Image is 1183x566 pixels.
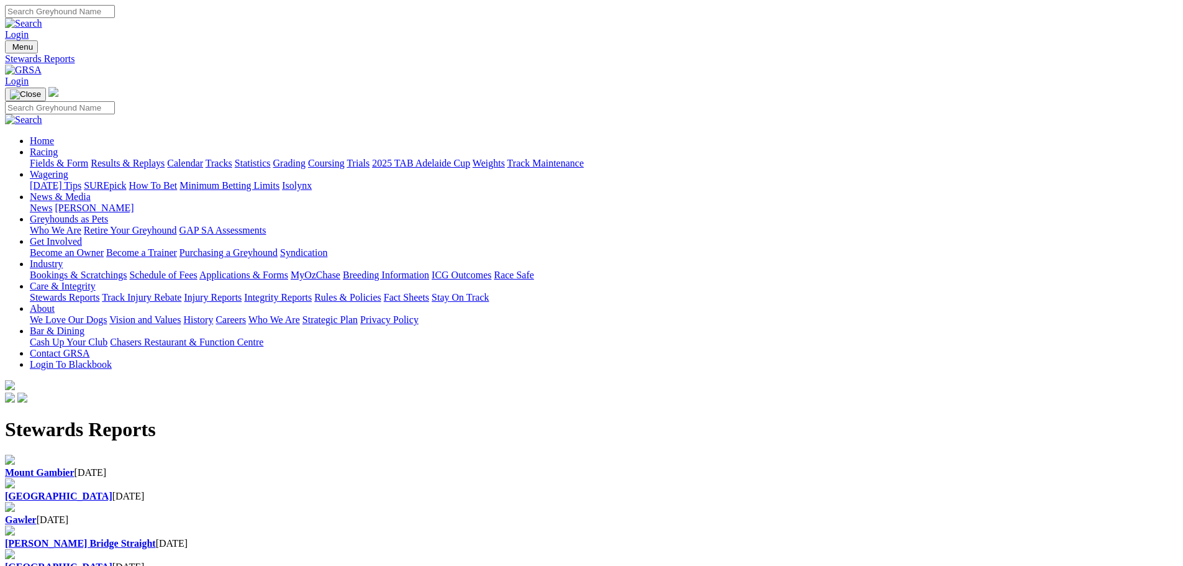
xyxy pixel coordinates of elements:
a: Purchasing a Greyhound [179,247,278,258]
a: Contact GRSA [30,348,89,358]
img: file-red.svg [5,502,15,512]
a: Who We Are [30,225,81,235]
a: Applications & Forms [199,270,288,280]
a: Calendar [167,158,203,168]
a: [PERSON_NAME] [55,203,134,213]
a: Track Injury Rebate [102,292,181,303]
a: Vision and Values [109,314,181,325]
img: Search [5,18,42,29]
a: Schedule of Fees [129,270,197,280]
a: Racing [30,147,58,157]
a: Who We Are [248,314,300,325]
div: Bar & Dining [30,337,1178,348]
a: Breeding Information [343,270,429,280]
a: Rules & Policies [314,292,381,303]
a: Minimum Betting Limits [179,180,279,191]
div: News & Media [30,203,1178,214]
a: News [30,203,52,213]
a: We Love Our Dogs [30,314,107,325]
a: Privacy Policy [360,314,419,325]
a: Tracks [206,158,232,168]
a: Injury Reports [184,292,242,303]
a: Syndication [280,247,327,258]
a: Weights [473,158,505,168]
a: [PERSON_NAME] Bridge Straight [5,538,156,549]
a: ICG Outcomes [432,270,491,280]
div: Industry [30,270,1178,281]
a: SUREpick [84,180,126,191]
a: Bookings & Scratchings [30,270,127,280]
input: Search [5,101,115,114]
img: file-red.svg [5,549,15,559]
a: Login To Blackbook [30,359,112,370]
a: Industry [30,258,63,269]
a: Chasers Restaurant & Function Centre [110,337,263,347]
span: Menu [12,42,33,52]
a: How To Bet [129,180,178,191]
a: Greyhounds as Pets [30,214,108,224]
a: Login [5,76,29,86]
a: Careers [215,314,246,325]
img: Close [10,89,41,99]
a: GAP SA Assessments [179,225,266,235]
a: Home [30,135,54,146]
a: Retire Your Greyhound [84,225,177,235]
div: Greyhounds as Pets [30,225,1178,236]
a: News & Media [30,191,91,202]
img: GRSA [5,65,42,76]
a: Strategic Plan [302,314,358,325]
a: Stewards Reports [5,53,1178,65]
a: Bar & Dining [30,326,84,336]
a: Results & Replays [91,158,165,168]
a: Statistics [235,158,271,168]
div: [DATE] [5,491,1178,502]
a: Grading [273,158,306,168]
img: file-red.svg [5,526,15,536]
a: Fields & Form [30,158,88,168]
div: About [30,314,1178,326]
a: 2025 TAB Adelaide Cup [372,158,470,168]
a: Integrity Reports [244,292,312,303]
div: Racing [30,158,1178,169]
a: About [30,303,55,314]
a: Fact Sheets [384,292,429,303]
h1: Stewards Reports [5,418,1178,441]
a: Isolynx [282,180,312,191]
img: file-red.svg [5,478,15,488]
div: [DATE] [5,514,1178,526]
div: [DATE] [5,467,1178,478]
img: twitter.svg [17,393,27,403]
a: Coursing [308,158,345,168]
a: Stewards Reports [30,292,99,303]
a: Gawler [5,514,37,525]
a: History [183,314,213,325]
a: Get Involved [30,236,82,247]
a: Track Maintenance [507,158,584,168]
img: Search [5,114,42,126]
button: Toggle navigation [5,40,38,53]
div: Wagering [30,180,1178,191]
div: Care & Integrity [30,292,1178,303]
a: Become an Owner [30,247,104,258]
img: logo-grsa-white.png [48,87,58,97]
a: Wagering [30,169,68,180]
img: logo-grsa-white.png [5,380,15,390]
a: Become a Trainer [106,247,177,258]
a: [GEOGRAPHIC_DATA] [5,491,112,501]
a: MyOzChase [291,270,340,280]
div: Get Involved [30,247,1178,258]
a: Race Safe [494,270,533,280]
button: Toggle navigation [5,88,46,101]
a: Stay On Track [432,292,489,303]
a: Login [5,29,29,40]
a: Mount Gambier [5,467,75,478]
a: Cash Up Your Club [30,337,107,347]
img: facebook.svg [5,393,15,403]
img: file-red.svg [5,455,15,465]
a: Trials [347,158,369,168]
